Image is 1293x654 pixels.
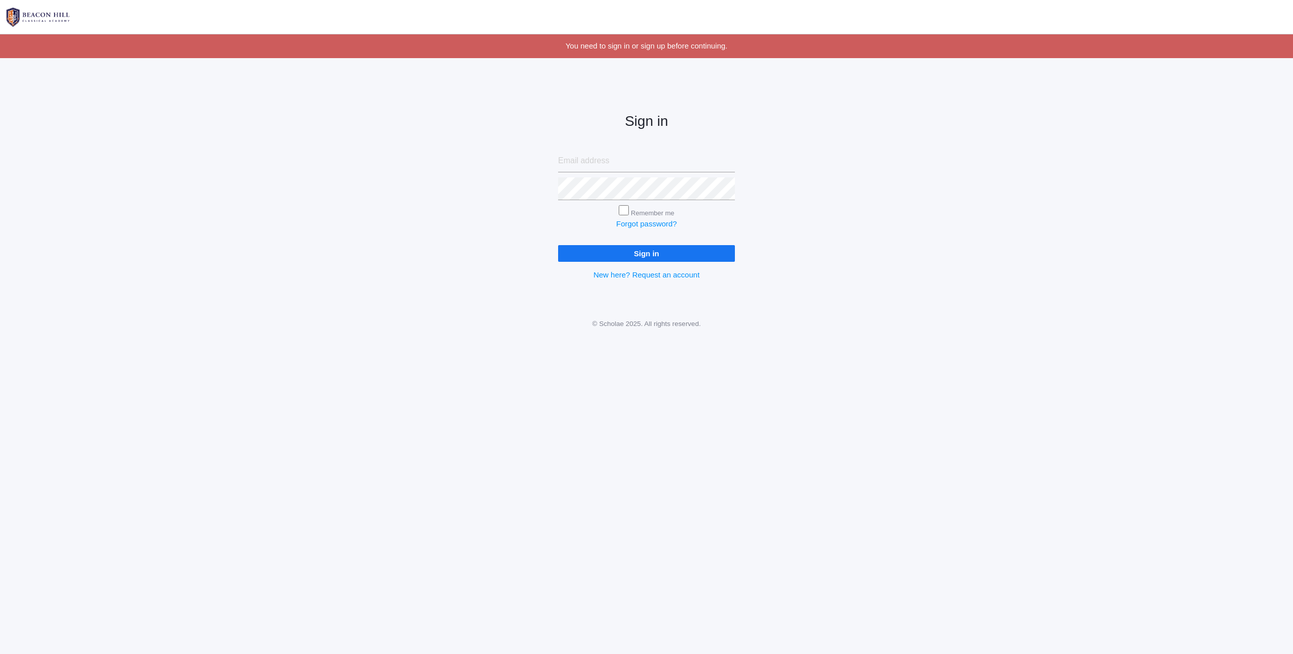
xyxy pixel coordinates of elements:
[616,219,677,228] a: Forgot password?
[558,245,735,262] input: Sign in
[631,209,674,217] label: Remember me
[558,150,735,172] input: Email address
[558,114,735,129] h2: Sign in
[593,270,700,279] a: New here? Request an account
